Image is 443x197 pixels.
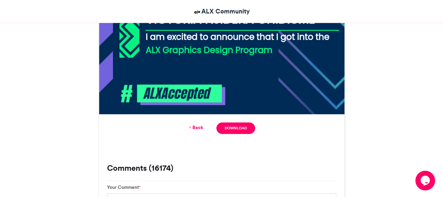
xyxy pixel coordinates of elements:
iframe: chat widget [415,171,436,190]
img: ALX Community [193,8,201,16]
label: Your Comment [107,184,141,191]
h3: Comments (16174) [107,164,336,172]
a: Back [188,124,203,131]
a: Download [216,122,255,134]
a: ALX Community [193,7,250,16]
